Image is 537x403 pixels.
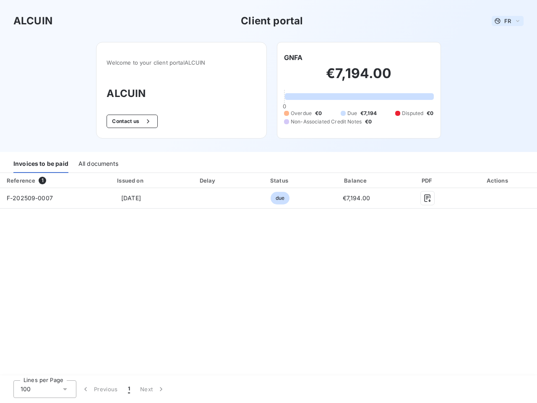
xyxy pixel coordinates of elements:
span: F-202509-0007 [7,194,53,201]
h6: GNFA [284,52,303,63]
h3: ALCUIN [107,86,256,101]
div: Reference [7,177,35,184]
span: 1 [128,385,130,393]
h3: ALCUIN [13,13,52,29]
div: All documents [78,155,118,173]
span: Welcome to your client portal ALCUIN [107,59,256,66]
span: 0 [283,103,286,110]
h3: Client portal [241,13,303,29]
div: Balance [318,176,395,185]
span: 100 [21,385,31,393]
div: Actions [461,176,535,185]
span: €7,194.00 [343,194,370,201]
span: Due [347,110,357,117]
span: €0 [365,118,372,126]
button: Next [135,380,170,398]
span: €0 [315,110,322,117]
div: PDF [398,176,457,185]
span: Overdue [291,110,312,117]
div: Invoices to be paid [13,155,68,173]
div: Issued on [91,176,172,185]
button: 1 [123,380,135,398]
span: [DATE] [121,194,141,201]
button: Contact us [107,115,157,128]
h2: €7,194.00 [284,65,434,90]
span: €0 [427,110,433,117]
span: due [271,192,289,204]
div: Delay [175,176,242,185]
div: Status [245,176,315,185]
span: FR [504,18,511,24]
span: €7,194 [360,110,377,117]
span: Non-Associated Credit Notes [291,118,362,126]
button: Previous [76,380,123,398]
span: Disputed [402,110,423,117]
span: 1 [39,177,46,184]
